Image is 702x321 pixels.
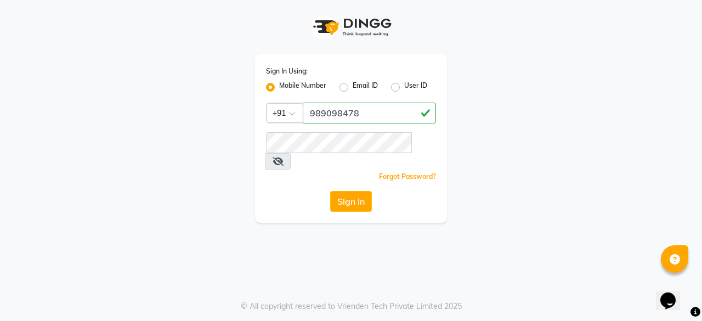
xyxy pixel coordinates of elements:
label: User ID [404,81,427,94]
input: Username [303,103,436,123]
a: Forgot Password? [379,172,436,181]
label: Sign In Using: [266,66,308,76]
label: Email ID [353,81,378,94]
img: logo1.svg [307,11,395,43]
iframe: chat widget [656,277,691,310]
input: Username [266,132,412,153]
label: Mobile Number [279,81,326,94]
button: Sign In [330,191,372,212]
